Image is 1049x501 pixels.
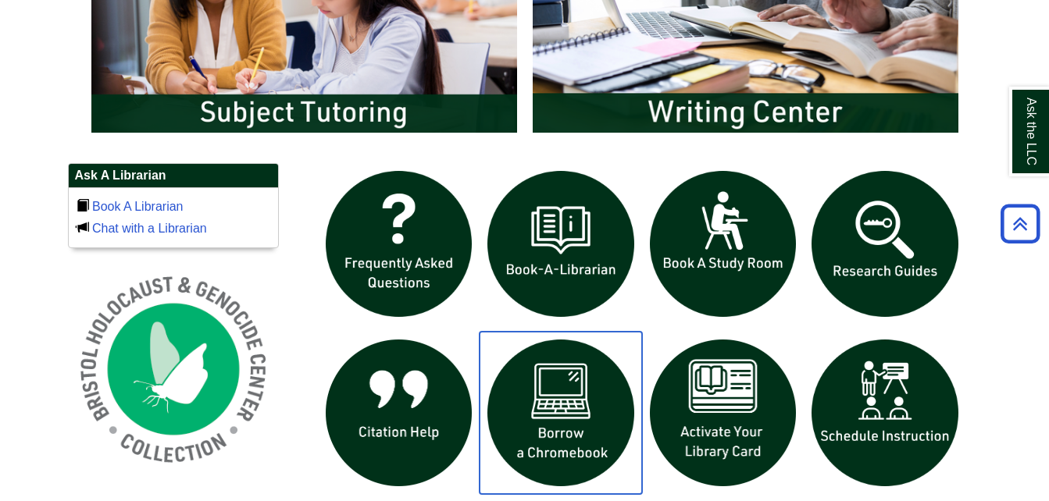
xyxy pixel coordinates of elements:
[804,163,966,325] img: Research Guides icon links to research guides web page
[995,213,1045,234] a: Back to Top
[318,332,480,494] img: citation help icon links to citation help guide page
[92,200,184,213] a: Book A Librarian
[318,163,966,501] div: slideshow
[68,264,279,474] img: Holocaust and Genocide Collection
[69,164,278,188] h2: Ask A Librarian
[318,163,480,325] img: frequently asked questions
[480,332,642,494] img: Borrow a chromebook icon links to the borrow a chromebook web page
[642,332,805,494] img: activate Library Card icon links to form to activate student ID into library card
[480,163,642,325] img: Book a Librarian icon links to book a librarian web page
[804,332,966,494] img: For faculty. Schedule Library Instruction icon links to form.
[92,222,207,235] a: Chat with a Librarian
[642,163,805,325] img: book a study room icon links to book a study room web page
